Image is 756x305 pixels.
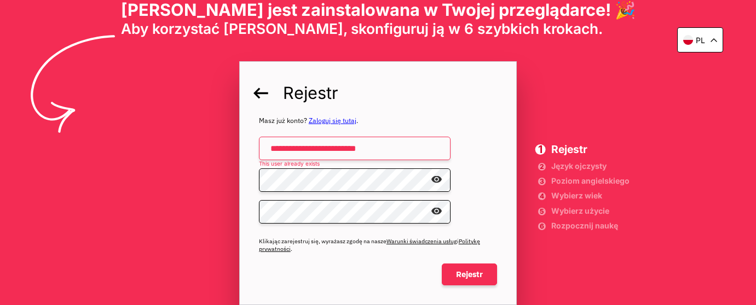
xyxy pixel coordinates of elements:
[551,144,630,155] span: Rejestr
[259,237,480,253] a: Politykę prywatności
[121,20,636,38] span: Aby korzystać [PERSON_NAME], skonfiguruj ją w 6 szybkich krokach.
[551,192,630,199] span: Wybierz wiek
[259,116,498,125] span: Masz już konto? .
[551,208,630,214] span: Wybierz użycie
[442,263,497,285] span: Rejestr
[551,163,630,169] span: Język ojczysty
[259,237,498,253] span: Klikając zarejestruj się, wyrażasz zgodę na nasze i .
[386,237,457,245] a: Warunki świadczenia usług
[259,81,498,105] span: Rejestr
[551,178,630,184] span: Poziom angielskiego
[696,36,705,45] p: pl
[309,116,356,125] a: Zaloguj się tutaj
[551,222,630,229] span: Rozpocznij naukę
